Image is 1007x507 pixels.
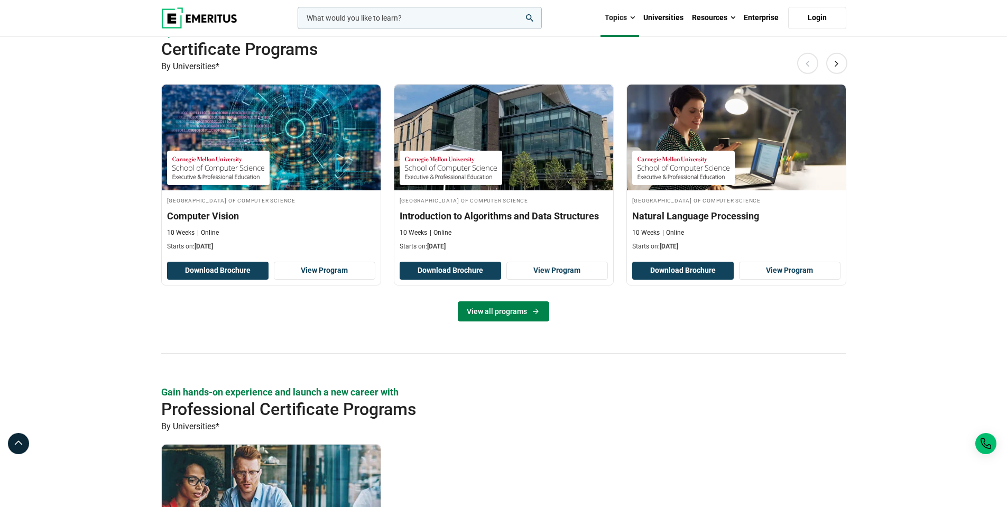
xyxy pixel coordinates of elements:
[162,85,381,257] a: Technology Course by Carnegie Mellon University School of Computer Science - February 26, 2026 Ca...
[632,209,840,223] h3: Natural Language Processing
[632,242,840,251] p: Starts on:
[195,243,213,250] span: [DATE]
[161,39,778,60] h2: Certificate Programs
[826,52,847,73] button: Next
[167,228,195,237] p: 10 Weeks
[632,196,840,205] h4: [GEOGRAPHIC_DATA] of Computer Science
[627,85,846,190] img: Natural Language Processing | Online Coding Course
[400,196,608,205] h4: [GEOGRAPHIC_DATA] of Computer Science
[167,196,375,205] h4: [GEOGRAPHIC_DATA] of Computer Science
[197,228,219,237] p: Online
[274,262,375,280] a: View Program
[400,209,608,223] h3: Introduction to Algorithms and Data Structures
[162,85,381,190] img: Computer Vision | Online Technology Course
[632,228,660,237] p: 10 Weeks
[400,262,501,280] button: Download Brochure
[430,228,451,237] p: Online
[161,60,846,73] p: By Universities*
[400,242,608,251] p: Starts on:
[167,262,269,280] button: Download Brochure
[394,85,613,257] a: Coding Course by Carnegie Mellon University School of Computer Science - March 12, 2026 Carnegie ...
[627,85,846,257] a: Coding Course by Carnegie Mellon University School of Computer Science - March 26, 2026 Carnegie ...
[739,262,840,280] a: View Program
[172,156,264,180] img: Carnegie Mellon University School of Computer Science
[660,243,678,250] span: [DATE]
[797,52,818,73] button: Previous
[788,7,846,29] a: Login
[638,156,729,180] img: Carnegie Mellon University School of Computer Science
[394,85,613,190] img: Introduction to Algorithms and Data Structures | Online Coding Course
[632,262,734,280] button: Download Brochure
[662,228,684,237] p: Online
[405,156,497,180] img: Carnegie Mellon University School of Computer Science
[400,228,427,237] p: 10 Weeks
[167,242,375,251] p: Starts on:
[506,262,608,280] a: View Program
[161,399,778,420] h2: Professional Certificate Programs
[161,420,846,434] p: By Universities*
[167,209,375,223] h3: Computer Vision
[458,301,549,321] a: View all programs
[298,7,542,29] input: woocommerce-product-search-field-0
[427,243,446,250] span: [DATE]
[161,385,846,399] p: Gain hands-on experience and launch a new career with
